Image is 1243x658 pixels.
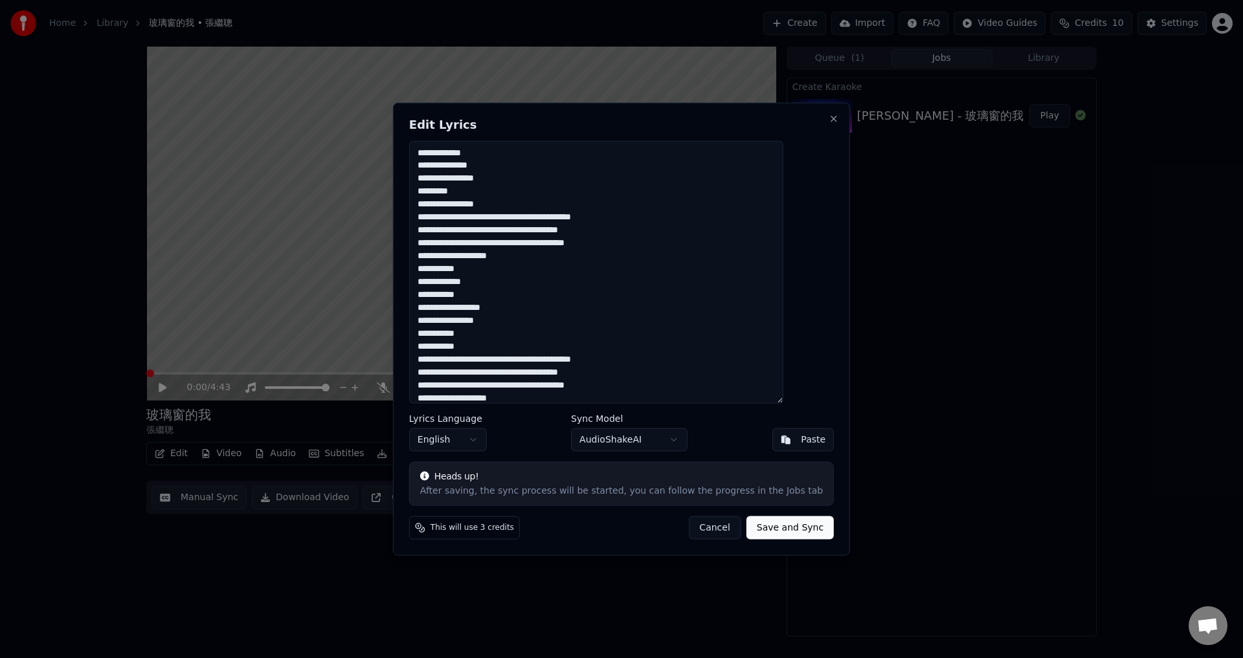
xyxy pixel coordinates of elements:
div: Paste [801,433,825,446]
div: Heads up! [420,470,823,483]
h2: Edit Lyrics [409,118,834,130]
button: Save and Sync [746,516,834,540]
label: Sync Model [571,414,688,423]
div: After saving, the sync process will be started, you can follow the progress in the Jobs tab [420,485,823,498]
span: This will use 3 credits [431,523,514,533]
button: Cancel [688,516,741,540]
button: Paste [772,428,834,452]
label: Lyrics Language [409,414,487,423]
